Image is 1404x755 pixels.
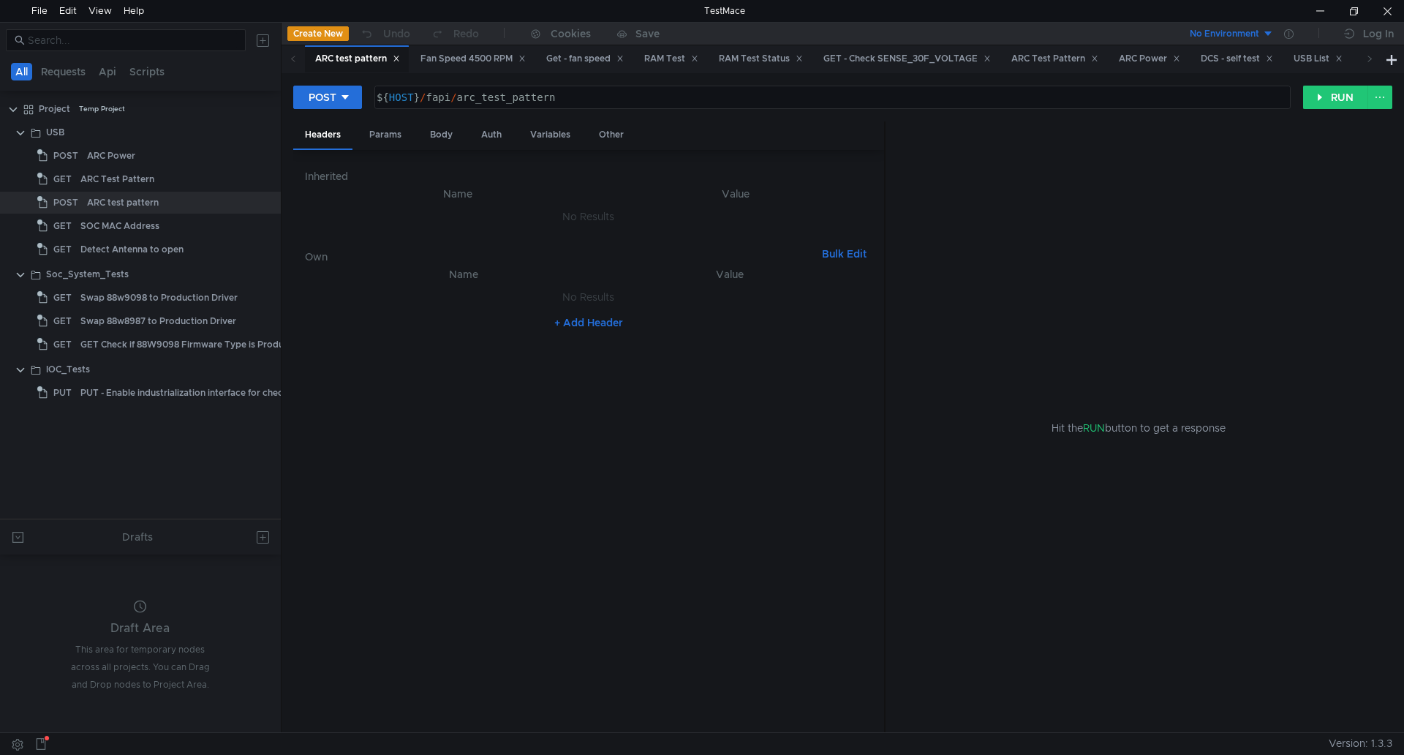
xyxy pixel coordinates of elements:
[383,25,410,42] div: Undo
[518,121,582,149] div: Variables
[1329,733,1392,754] span: Version: 1.3.3
[823,51,991,67] div: GET - Check SENSE_30F_VOLTAGE
[309,89,336,105] div: POST
[46,121,64,143] div: USB
[46,263,129,285] div: Soc_System_Tests
[562,210,614,223] nz-embed-empty: No Results
[1303,86,1368,109] button: RUN
[317,185,600,203] th: Name
[53,215,72,237] span: GET
[53,238,72,260] span: GET
[328,266,600,283] th: Name
[28,32,237,48] input: Search...
[87,192,159,214] div: ARC test pattern
[79,98,125,120] div: Temp Project
[53,145,78,167] span: POST
[1363,25,1394,42] div: Log In
[546,51,624,67] div: Get - fan speed
[315,51,400,67] div: ARC test pattern
[469,121,513,149] div: Auth
[80,215,159,237] div: SOC MAC Address
[287,26,349,41] button: Create New
[1011,51,1098,67] div: ARC Test Pattern
[53,287,72,309] span: GET
[293,86,362,109] button: POST
[80,382,409,404] div: PUT - Enable industrialization interface for checking protection state (status)
[600,185,872,203] th: Value
[53,382,72,404] span: PUT
[816,245,872,263] button: Bulk Edit
[80,310,236,332] div: Swap 88w8987 to Production Driver
[80,238,184,260] div: Detect Antenna to open
[635,29,660,39] div: Save
[1172,22,1274,45] button: No Environment
[420,23,489,45] button: Redo
[418,121,464,149] div: Body
[562,290,614,304] nz-embed-empty: No Results
[349,23,420,45] button: Undo
[53,192,78,214] span: POST
[80,168,154,190] div: ARC Test Pattern
[125,63,169,80] button: Scripts
[53,168,72,190] span: GET
[80,334,306,356] div: GET Check if 88W9098 Firmware Type is Production
[11,63,32,80] button: All
[599,266,860,283] th: Value
[420,51,526,67] div: Fan Speed 4500 RPM
[358,121,413,149] div: Params
[94,63,121,80] button: Api
[1119,51,1180,67] div: ARC Power
[39,98,70,120] div: Project
[1083,421,1105,435] span: RUN
[551,25,591,42] div: Cookies
[1294,51,1343,67] div: USB List
[122,528,153,546] div: Drafts
[37,63,90,80] button: Requests
[53,334,72,356] span: GET
[587,121,635,149] div: Other
[46,358,90,380] div: IOC_Tests
[453,25,479,42] div: Redo
[80,287,238,309] div: Swap 88w9098 to Production Driver
[305,248,816,266] h6: Own
[53,310,72,332] span: GET
[293,121,352,150] div: Headers
[87,145,135,167] div: ARC Power
[644,51,698,67] div: RAM Test
[1201,51,1273,67] div: DCS - self test
[1190,27,1259,41] div: No Environment
[1052,420,1226,436] span: Hit the button to get a response
[305,168,872,185] h6: Inherited
[548,314,629,331] button: + Add Header
[719,51,803,67] div: RAM Test Status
